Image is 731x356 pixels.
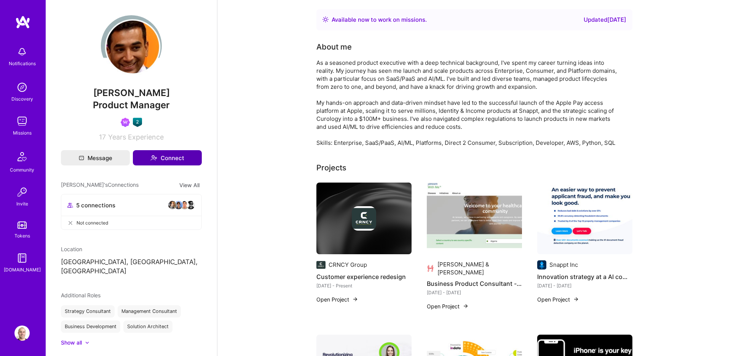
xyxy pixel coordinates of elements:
[16,200,28,208] div: Invite
[4,266,41,274] div: [DOMAIN_NAME]
[11,95,33,103] div: Discovery
[14,114,30,129] img: teamwork
[18,221,27,229] img: tokens
[463,303,469,309] img: arrow-right
[573,296,579,302] img: arrow-right
[14,184,30,200] img: Invite
[13,129,32,137] div: Missions
[14,80,30,95] img: discovery
[537,295,579,303] button: Open Project
[14,326,30,341] img: User Avatar
[9,59,36,67] div: Notifications
[14,232,30,240] div: Tokens
[14,250,30,266] img: guide book
[13,148,31,166] img: Community
[14,44,30,59] img: bell
[13,326,32,341] a: User Avatar
[352,296,358,302] img: arrow-right
[316,295,358,303] button: Open Project
[10,166,34,174] div: Community
[427,302,469,310] button: Open Project
[15,15,30,29] img: logo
